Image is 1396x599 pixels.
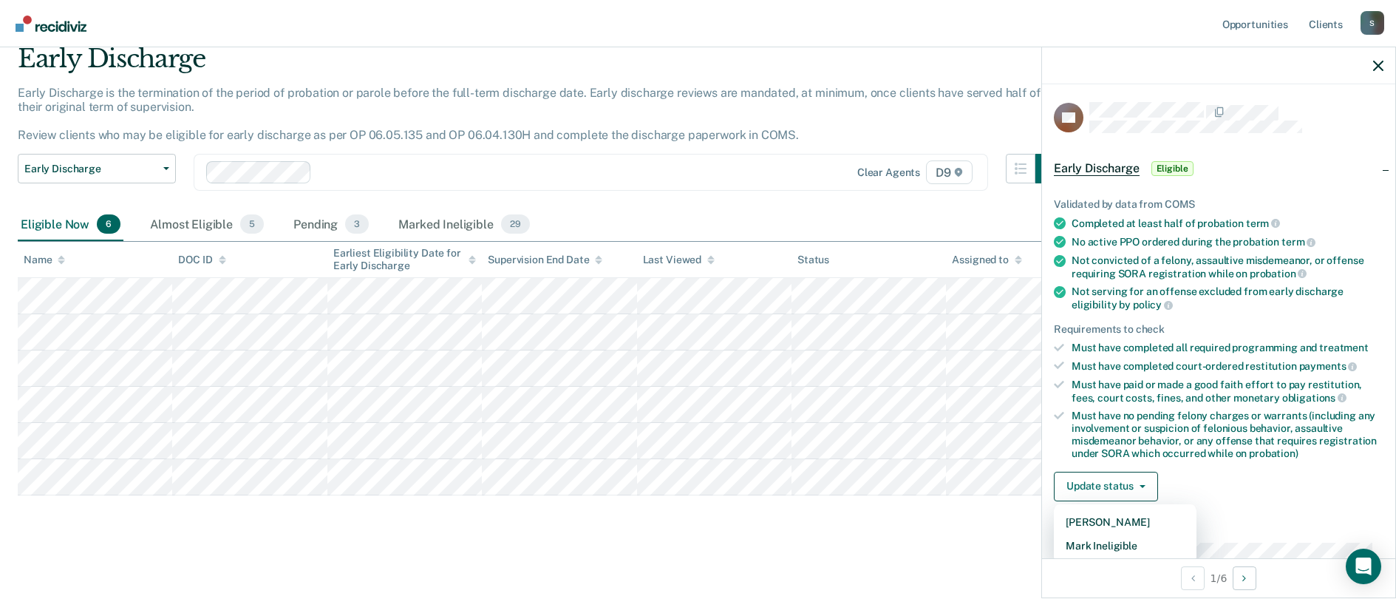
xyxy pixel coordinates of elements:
[24,254,65,266] div: Name
[501,214,530,234] span: 29
[18,86,1040,143] p: Early Discharge is the termination of the period of probation or parole before the full-term disc...
[1151,161,1194,176] span: Eligible
[952,254,1021,266] div: Assigned to
[488,254,602,266] div: Supervision End Date
[1299,360,1358,372] span: payments
[16,16,86,32] img: Recidiviz
[18,44,1065,86] div: Early Discharge
[333,247,476,272] div: Earliest Eligibility Date for Early Discharge
[345,214,369,234] span: 3
[290,209,372,241] div: Pending
[1042,558,1395,598] div: 1 / 6
[1133,299,1173,311] span: policy
[1181,566,1205,590] button: Previous Opportunity
[147,209,267,241] div: Almost Eligible
[1072,379,1383,404] div: Must have paid or made a good faith effort to pay restitution, fees, court costs, fines, and othe...
[1233,566,1256,590] button: Next Opportunity
[1250,268,1307,280] span: probation
[1054,525,1383,538] dt: Supervision
[1249,447,1298,459] span: probation)
[1072,217,1383,230] div: Completed at least half of probation
[1246,217,1280,229] span: term
[1042,145,1395,192] div: Early DischargeEligible
[1282,392,1346,404] span: obligations
[178,254,225,266] div: DOC ID
[1054,198,1383,211] div: Validated by data from COMS
[395,209,532,241] div: Marked Ineligible
[18,209,123,241] div: Eligible Now
[1281,236,1315,248] span: term
[97,214,120,234] span: 6
[1346,549,1381,584] div: Open Intercom Messenger
[1072,285,1383,311] div: Not serving for an offense excluded from early discharge eligibility by
[1072,359,1383,373] div: Must have completed court-ordered restitution
[24,163,157,175] span: Early Discharge
[1072,342,1383,354] div: Must have completed all required programming and
[1054,161,1140,176] span: Early Discharge
[240,214,264,234] span: 5
[643,254,715,266] div: Last Viewed
[1072,254,1383,280] div: Not convicted of a felony, assaultive misdemeanor, or offense requiring SORA registration while on
[1361,11,1384,35] div: S
[1054,472,1158,501] button: Update status
[1319,342,1369,353] span: treatment
[1054,510,1196,534] button: [PERSON_NAME]
[857,166,920,179] div: Clear agents
[1072,235,1383,248] div: No active PPO ordered during the probation
[926,160,973,184] span: D9
[1054,534,1196,558] button: Mark Ineligible
[797,254,829,266] div: Status
[1054,323,1383,336] div: Requirements to check
[1072,410,1383,459] div: Must have no pending felony charges or warrants (including any involvement or suspicion of feloni...
[1361,11,1384,35] button: Profile dropdown button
